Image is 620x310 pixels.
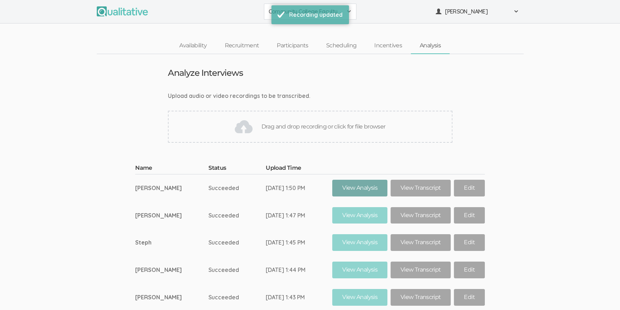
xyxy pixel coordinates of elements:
[332,234,387,251] a: View Analysis
[97,6,148,16] img: Qualitative
[264,4,356,20] button: Community College Faculty Experiences
[135,202,208,229] td: [PERSON_NAME]
[391,234,451,251] a: View Transcript
[135,256,208,284] td: [PERSON_NAME]
[332,207,387,224] a: View Analysis
[445,7,509,16] span: [PERSON_NAME]
[454,234,484,251] a: Edit
[268,38,317,53] a: Participants
[208,164,266,174] th: Status
[208,256,266,284] td: Succeeded
[391,207,451,224] a: View Transcript
[391,180,451,196] a: View Transcript
[454,180,484,196] a: Edit
[332,289,387,306] a: View Analysis
[411,38,450,53] a: Analysis
[216,38,268,53] a: Recruitment
[208,174,266,201] td: Succeeded
[168,92,452,100] div: Upload audio or video recordings to be transcribed.
[454,207,484,224] a: Edit
[454,289,484,306] a: Edit
[266,229,332,256] td: [DATE] 1:45 PM
[289,11,343,19] div: Recording updated
[135,229,208,256] td: Steph
[391,289,451,306] a: View Transcript
[135,174,208,201] td: [PERSON_NAME]
[168,68,243,78] h3: Analyze Interviews
[170,38,216,53] a: Availability
[454,262,484,278] a: Edit
[266,202,332,229] td: [DATE] 1:47 PM
[208,202,266,229] td: Succeeded
[168,111,452,143] div: Drag and drop recording or click for file browser
[365,38,411,53] a: Incentives
[266,174,332,201] td: [DATE] 1:50 PM
[332,262,387,278] a: View Analysis
[266,164,332,174] th: Upload Time
[332,180,387,196] a: View Analysis
[135,164,208,174] th: Name
[584,276,620,310] iframe: Chat Widget
[266,256,332,284] td: [DATE] 1:44 PM
[391,262,451,278] a: View Transcript
[431,4,524,20] button: [PERSON_NAME]
[208,229,266,256] td: Succeeded
[269,7,343,16] span: Community College Faculty Experiences
[317,38,366,53] a: Scheduling
[235,118,253,136] img: Drag and drop recording or click for file browser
